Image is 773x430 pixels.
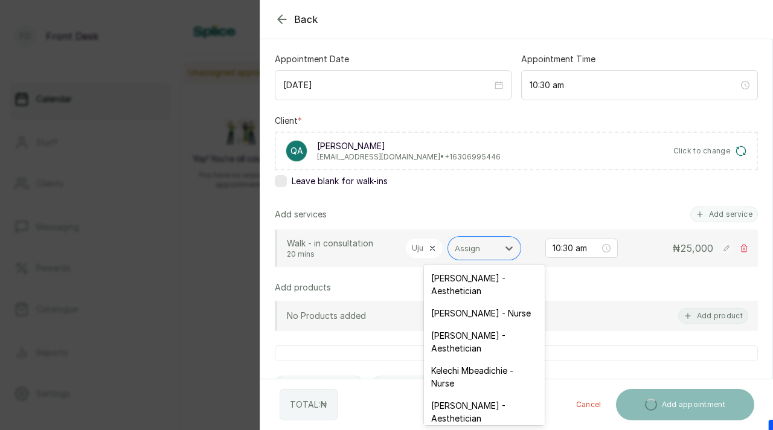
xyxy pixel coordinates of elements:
div: [PERSON_NAME] - Aesthetician [424,267,545,302]
button: Add discount [373,376,446,391]
input: Select time [530,79,739,92]
div: [PERSON_NAME] - Aesthetician [424,394,545,429]
p: QA [290,145,303,157]
button: Click to change [673,145,748,157]
button: Add product [678,308,748,324]
p: Uju [412,243,423,253]
p: [EMAIL_ADDRESS][DOMAIN_NAME] • +1 6306995446 [317,152,501,162]
label: Appointment Date [275,53,349,65]
label: Appointment Time [521,53,595,65]
label: Client [275,115,302,127]
button: Add Extra Charge [275,376,363,391]
button: Add service [690,207,758,222]
div: [PERSON_NAME] - Nurse [424,302,545,324]
button: Back [275,12,318,27]
p: ₦ [672,241,713,255]
span: Back [294,12,318,27]
span: 25,000 [681,242,713,254]
div: Kelechi Mbeadichie - Nurse [424,359,545,394]
p: Walk - in consultation [287,237,396,249]
span: Click to change [673,146,731,156]
input: Select time [553,242,600,255]
p: TOTAL: ₦ [290,399,327,411]
button: Cancel [566,389,611,420]
span: Leave blank for walk-ins [292,175,388,187]
input: Select date [283,79,492,92]
p: Add products [275,281,331,294]
div: [PERSON_NAME] - Aesthetician [424,324,545,359]
p: Add services [275,208,327,220]
p: No Products added [287,310,366,322]
p: 20 mins [287,249,396,259]
p: [PERSON_NAME] [317,140,501,152]
button: Add appointment [616,389,755,420]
